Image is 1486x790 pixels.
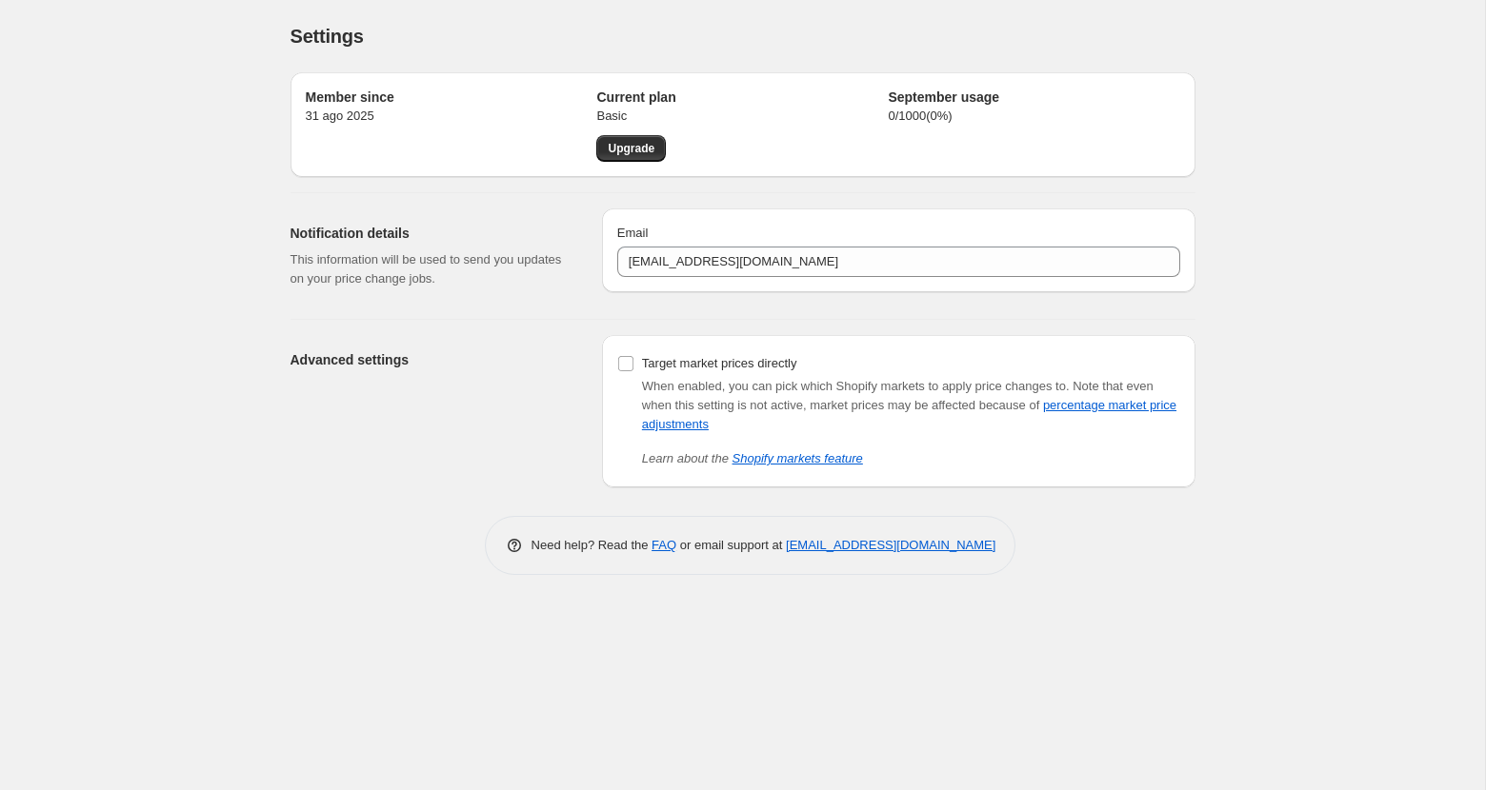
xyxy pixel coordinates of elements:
[291,250,572,288] p: This information will be used to send you updates on your price change jobs.
[642,379,1176,431] span: Note that even when this setting is not active, market prices may be affected because of
[642,356,797,370] span: Target market prices directly
[596,88,888,107] h2: Current plan
[532,538,653,552] span: Need help? Read the
[652,538,676,552] a: FAQ
[608,141,654,156] span: Upgrade
[596,135,666,162] a: Upgrade
[617,226,649,240] span: Email
[306,88,597,107] h2: Member since
[888,107,1179,126] p: 0 / 1000 ( 0 %)
[596,107,888,126] p: Basic
[733,451,863,465] a: Shopify markets feature
[306,107,597,126] p: 31 ago 2025
[888,88,1179,107] h2: September usage
[642,379,1070,393] span: When enabled, you can pick which Shopify markets to apply price changes to.
[291,350,572,369] h2: Advanced settings
[291,26,364,47] span: Settings
[291,224,572,243] h2: Notification details
[642,451,863,465] i: Learn about the
[786,538,995,552] a: [EMAIL_ADDRESS][DOMAIN_NAME]
[676,538,786,552] span: or email support at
